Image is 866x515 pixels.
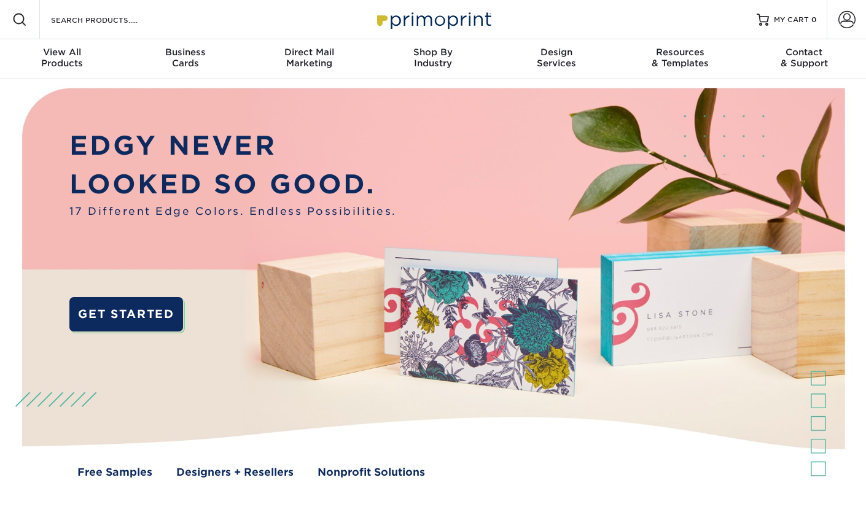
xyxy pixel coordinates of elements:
[69,126,397,165] p: EDGY NEVER
[495,47,618,58] span: Design
[811,15,817,24] span: 0
[371,47,494,58] span: Shop By
[77,465,152,480] a: Free Samples
[618,47,742,58] span: Resources
[372,6,494,33] img: Primoprint
[123,39,247,79] a: BusinessCards
[69,165,397,203] p: LOOKED SO GOOD.
[774,15,809,25] span: MY CART
[618,47,742,69] div: & Templates
[248,39,371,79] a: Direct MailMarketing
[123,47,247,69] div: Cards
[318,465,425,480] a: Nonprofit Solutions
[248,47,371,69] div: Marketing
[495,47,618,69] div: Services
[69,297,183,331] a: GET STARTED
[495,39,618,79] a: DesignServices
[123,47,247,58] span: Business
[50,12,170,27] input: SEARCH PRODUCTS.....
[743,47,866,58] span: Contact
[371,47,494,69] div: Industry
[69,204,397,219] span: 17 Different Edge Colors. Endless Possibilities.
[618,39,742,79] a: Resources& Templates
[743,39,866,79] a: Contact& Support
[371,39,494,79] a: Shop ByIndustry
[176,465,294,480] a: Designers + Resellers
[248,47,371,58] span: Direct Mail
[743,47,866,69] div: & Support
